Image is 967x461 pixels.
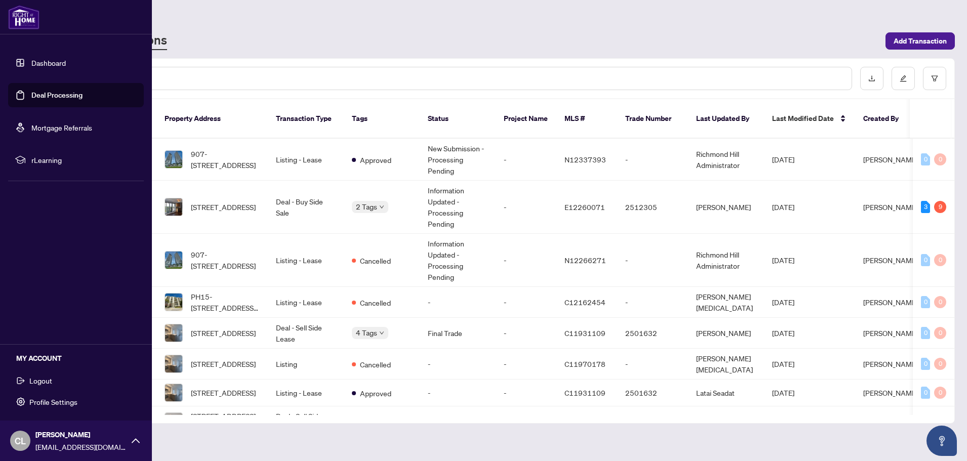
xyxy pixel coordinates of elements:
[894,33,947,49] span: Add Transaction
[360,297,391,308] span: Cancelled
[420,287,496,318] td: -
[921,358,930,370] div: 0
[379,204,384,209] span: down
[420,234,496,287] td: Information Updated - Processing Pending
[617,287,688,318] td: -
[268,349,344,380] td: Listing
[617,349,688,380] td: -
[360,154,391,165] span: Approved
[772,328,794,338] span: [DATE]
[772,256,794,265] span: [DATE]
[921,201,930,213] div: 3
[934,387,946,399] div: 0
[191,387,256,398] span: [STREET_ADDRESS]
[556,99,617,139] th: MLS #
[863,202,918,212] span: [PERSON_NAME]
[565,155,606,164] span: N12337393
[15,434,26,448] span: CL
[863,388,918,397] span: [PERSON_NAME]
[8,372,144,389] button: Logout
[16,353,144,364] h5: MY ACCOUNT
[772,359,794,368] span: [DATE]
[931,75,938,82] span: filter
[268,380,344,406] td: Listing - Lease
[420,380,496,406] td: -
[496,318,556,349] td: -
[191,410,260,433] span: [STREET_ADDRESS][PERSON_NAME]
[420,139,496,181] td: New Submission - Processing Pending
[496,287,556,318] td: -
[31,123,92,132] a: Mortgage Referrals
[420,349,496,380] td: -
[863,359,918,368] span: [PERSON_NAME]
[29,372,52,389] span: Logout
[892,67,915,90] button: edit
[191,201,256,213] span: [STREET_ADDRESS]
[496,380,556,406] td: -
[921,153,930,165] div: 0
[191,148,260,171] span: 907-[STREET_ADDRESS]
[268,181,344,234] td: Deal - Buy Side Sale
[885,32,955,50] button: Add Transaction
[31,91,83,100] a: Deal Processing
[268,139,344,181] td: Listing - Lease
[29,394,77,410] span: Profile Settings
[356,327,377,339] span: 4 Tags
[934,153,946,165] div: 0
[688,139,764,181] td: Richmond Hill Administrator
[923,67,946,90] button: filter
[379,330,384,336] span: down
[31,58,66,67] a: Dashboard
[921,254,930,266] div: 0
[934,254,946,266] div: 0
[863,328,918,338] span: [PERSON_NAME]
[934,296,946,308] div: 0
[31,154,137,165] span: rLearning
[934,201,946,213] div: 9
[420,318,496,349] td: Final Trade
[617,99,688,139] th: Trade Number
[344,99,420,139] th: Tags
[688,406,764,437] td: [PERSON_NAME]
[191,327,256,339] span: [STREET_ADDRESS]
[165,355,182,372] img: thumbnail-img
[688,234,764,287] td: Richmond Hill Administrator
[565,328,606,338] span: C11931109
[764,99,855,139] th: Last Modified Date
[617,380,688,406] td: 2501632
[772,388,794,397] span: [DATE]
[860,67,883,90] button: download
[156,99,268,139] th: Property Address
[900,75,907,82] span: edit
[863,155,918,164] span: [PERSON_NAME]
[565,359,606,368] span: C11970178
[617,406,688,437] td: 2420840
[617,234,688,287] td: -
[617,318,688,349] td: 2501632
[8,5,39,29] img: logo
[688,380,764,406] td: Latai Seadat
[934,327,946,339] div: 0
[165,198,182,216] img: thumbnail-img
[921,296,930,308] div: 0
[165,294,182,311] img: thumbnail-img
[356,201,377,213] span: 2 Tags
[565,202,605,212] span: E12260071
[772,298,794,307] span: [DATE]
[35,441,127,452] span: [EMAIL_ADDRESS][DOMAIN_NAME]
[496,139,556,181] td: -
[688,99,764,139] th: Last Updated By
[268,406,344,437] td: Deal - Sell Side Lease
[268,287,344,318] td: Listing - Lease
[496,99,556,139] th: Project Name
[496,181,556,234] td: -
[688,181,764,234] td: [PERSON_NAME]
[863,298,918,307] span: [PERSON_NAME]
[617,139,688,181] td: -
[420,406,496,437] td: -
[617,181,688,234] td: 2512305
[420,181,496,234] td: Information Updated - Processing Pending
[191,249,260,271] span: 907-[STREET_ADDRESS]
[35,429,127,440] span: [PERSON_NAME]
[565,388,606,397] span: C11931109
